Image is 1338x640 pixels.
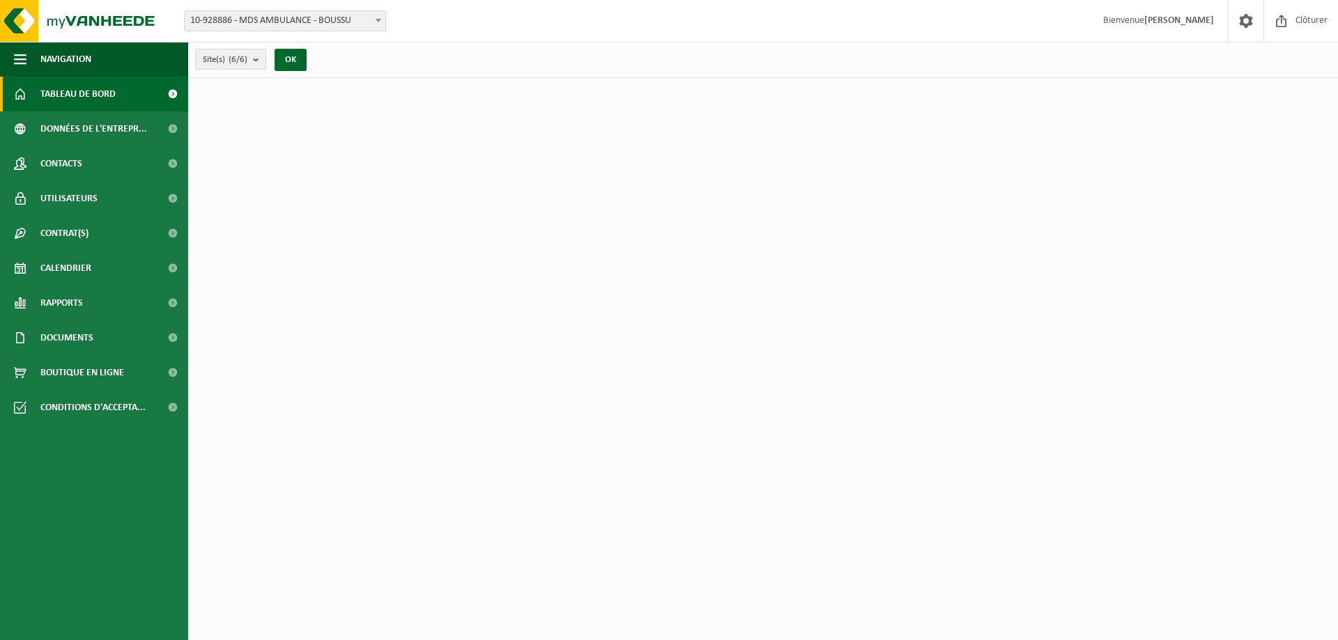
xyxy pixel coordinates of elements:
[185,11,385,31] span: 10-928886 - MDS AMBULANCE - BOUSSU
[40,355,124,390] span: Boutique en ligne
[40,320,93,355] span: Documents
[40,146,82,181] span: Contacts
[40,42,91,77] span: Navigation
[203,49,247,70] span: Site(s)
[229,55,247,64] count: (6/6)
[40,390,146,425] span: Conditions d'accepta...
[1144,15,1214,26] strong: [PERSON_NAME]
[40,251,91,286] span: Calendrier
[40,216,89,251] span: Contrat(s)
[40,77,116,111] span: Tableau de bord
[40,286,83,320] span: Rapports
[275,49,307,71] button: OK
[40,111,147,146] span: Données de l'entrepr...
[40,181,98,216] span: Utilisateurs
[184,10,386,31] span: 10-928886 - MDS AMBULANCE - BOUSSU
[195,49,266,70] button: Site(s)(6/6)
